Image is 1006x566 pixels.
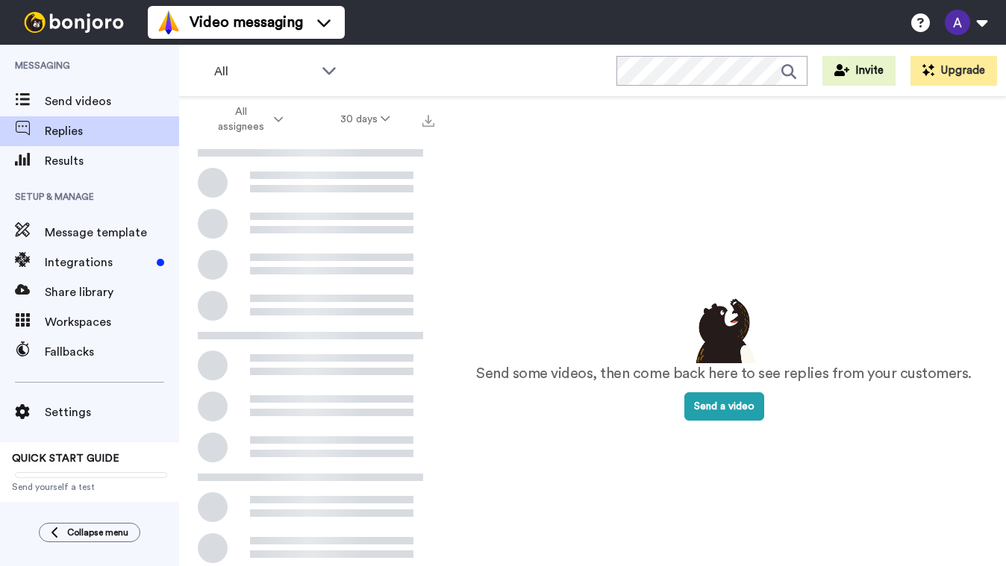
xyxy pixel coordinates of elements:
[684,401,764,412] a: Send a video
[422,115,434,127] img: export.svg
[67,526,128,538] span: Collapse menu
[910,56,997,86] button: Upgrade
[182,98,312,140] button: All assignees
[45,122,179,140] span: Replies
[12,481,167,493] span: Send yourself a test
[684,392,764,421] button: Send a video
[190,12,303,33] span: Video messaging
[214,63,314,81] span: All
[45,224,179,242] span: Message template
[18,12,130,33] img: bj-logo-header-white.svg
[687,295,761,363] img: results-emptystates.png
[45,313,179,331] span: Workspaces
[45,92,179,110] span: Send videos
[45,152,179,170] span: Results
[39,523,140,542] button: Collapse menu
[418,108,439,131] button: Export all results that match these filters now.
[12,453,119,464] span: QUICK START GUIDE
[822,56,896,86] button: Invite
[45,254,151,271] span: Integrations
[210,104,271,134] span: All assignees
[45,403,179,421] span: Settings
[45,343,179,361] span: Fallbacks
[157,10,181,34] img: vm-color.svg
[476,363,972,385] p: Send some videos, then come back here to see replies from your customers.
[312,106,419,133] button: 30 days
[45,283,179,301] span: Share library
